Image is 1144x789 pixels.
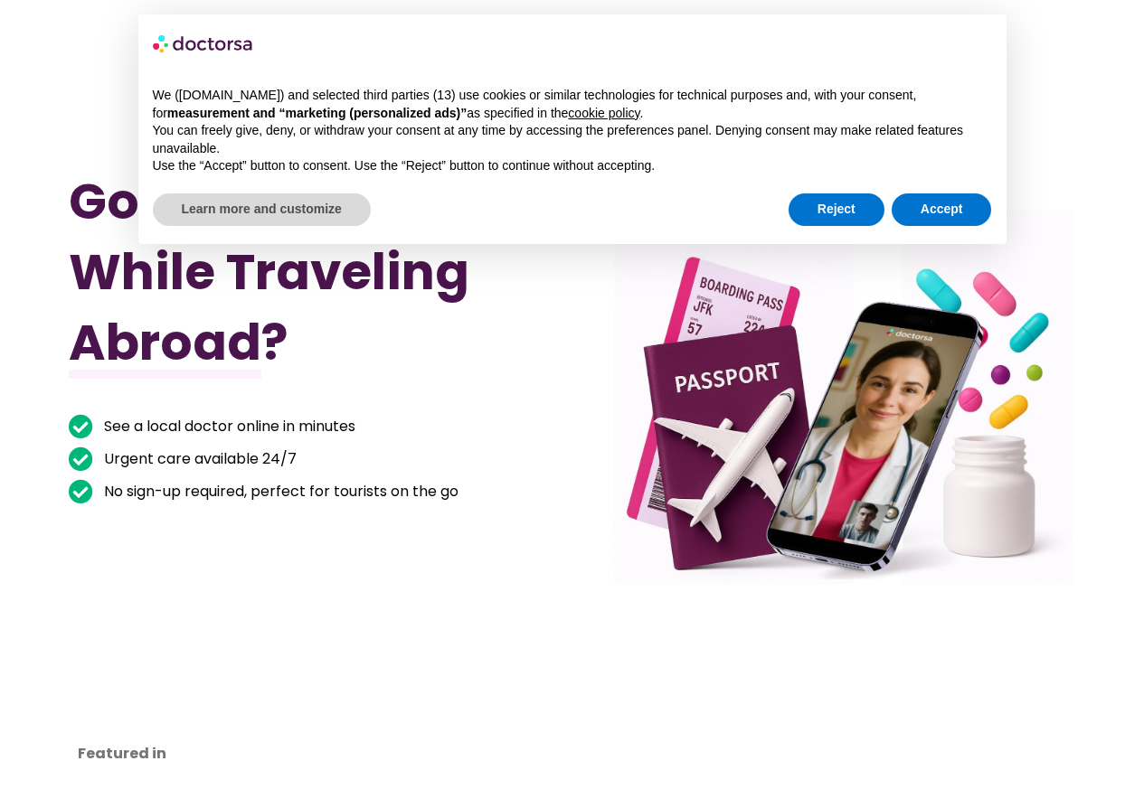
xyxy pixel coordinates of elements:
button: Reject [789,193,884,226]
strong: measurement and “marketing (personalized ads)” [167,106,467,120]
span: See a local doctor online in minutes [99,414,355,439]
button: Learn more and customize [153,193,371,226]
strong: Featured in [78,743,166,764]
p: We ([DOMAIN_NAME]) and selected third parties (13) use cookies or similar technologies for techni... [153,87,992,122]
img: logo [153,29,254,58]
h1: Got Sick While Traveling Abroad? [69,166,496,378]
span: Urgent care available 24/7 [99,446,297,472]
button: Accept [892,193,992,226]
span: No sign-up required, perfect for tourists on the go [99,479,459,504]
p: Use the “Accept” button to consent. Use the “Reject” button to continue without accepting. [153,157,992,175]
a: cookie policy [568,106,639,120]
p: You can freely give, deny, or withdraw your consent at any time by accessing the preferences pane... [153,122,992,157]
iframe: Customer reviews powered by Trustpilot [78,633,241,768]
